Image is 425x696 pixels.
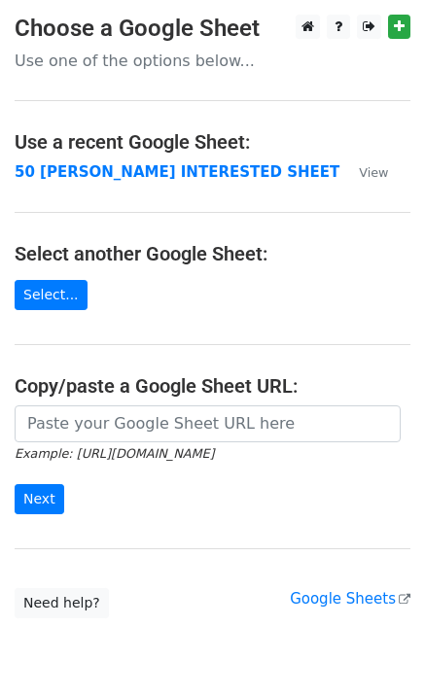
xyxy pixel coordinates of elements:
[290,590,410,608] a: Google Sheets
[15,130,410,154] h4: Use a recent Google Sheet:
[15,280,88,310] a: Select...
[15,374,410,398] h4: Copy/paste a Google Sheet URL:
[15,446,214,461] small: Example: [URL][DOMAIN_NAME]
[15,484,64,514] input: Next
[15,242,410,265] h4: Select another Google Sheet:
[15,163,339,181] a: 50 [PERSON_NAME] INTERESTED SHEET
[15,588,109,618] a: Need help?
[15,51,410,71] p: Use one of the options below...
[359,165,388,180] small: View
[15,15,410,43] h3: Choose a Google Sheet
[328,603,425,696] iframe: Chat Widget
[339,163,388,181] a: View
[15,405,401,442] input: Paste your Google Sheet URL here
